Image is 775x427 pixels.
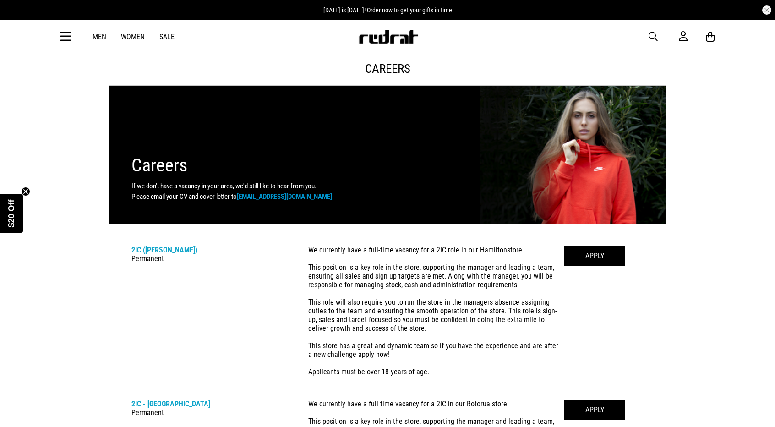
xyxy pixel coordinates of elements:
a: 2IC ([PERSON_NAME]) [131,246,197,254]
h1: Careers [131,154,527,176]
a: [EMAIL_ADDRESS][DOMAIN_NAME] [237,192,332,201]
h1: CAREERS [109,61,666,76]
span: $20 Off [7,199,16,227]
div: Permanent [131,400,308,417]
p: If we don't have a vacancy in your area, we'd still like to hear from you. Please email your CV a... [131,181,408,202]
a: APPLY [564,246,625,266]
a: Men [93,33,106,41]
button: Close teaser [21,187,30,196]
div: Permanent [131,246,308,263]
a: Women [121,33,145,41]
a: APPLY [564,400,625,420]
img: Redrat logo [358,30,419,44]
div: We currently have a full-time vacancy for a 2IC role in our Hamiltonstore. This position is a key... [308,246,564,376]
a: Sale [159,33,175,41]
span: [DATE] is [DATE]! Order now to get your gifts in time [323,6,452,14]
a: 2IC - [GEOGRAPHIC_DATA] [131,400,210,408]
